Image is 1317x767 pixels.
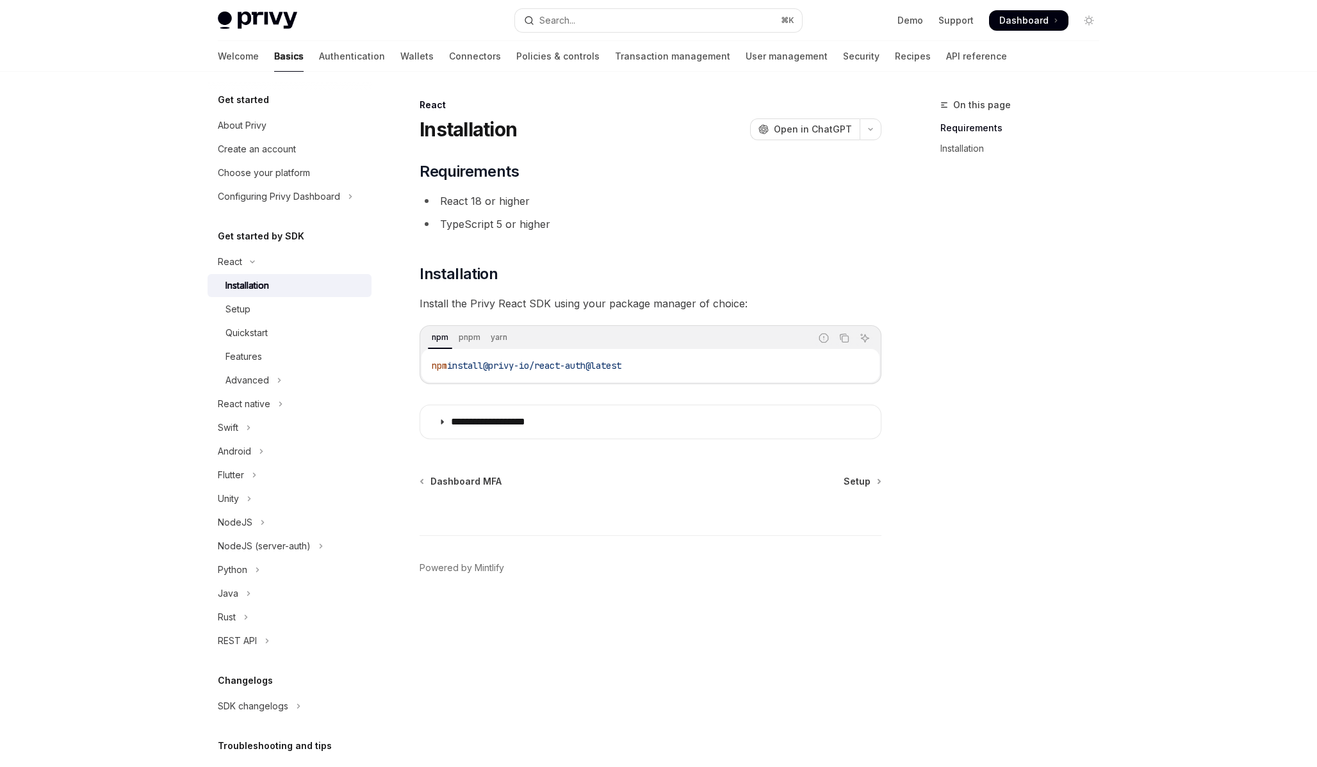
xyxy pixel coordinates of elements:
div: Advanced [225,373,269,388]
div: NodeJS (server-auth) [218,538,311,554]
button: Toggle NodeJS section [208,511,372,534]
span: On this page [953,97,1011,113]
div: Installation [225,278,269,293]
div: Setup [225,302,250,317]
h5: Get started [218,92,269,108]
a: Support [938,14,974,27]
span: Install the Privy React SDK using your package manager of choice: [420,295,881,312]
a: Connectors [449,41,501,72]
span: Setup [844,475,871,488]
a: Wallets [400,41,434,72]
a: Create an account [208,138,372,161]
div: Java [218,586,238,601]
a: Transaction management [615,41,730,72]
div: REST API [218,633,257,649]
div: yarn [487,330,511,345]
a: Installation [940,138,1109,159]
button: Toggle Unity section [208,487,372,510]
a: Installation [208,274,372,297]
span: @privy-io/react-auth@latest [483,360,621,371]
button: Toggle Swift section [208,416,372,439]
a: Powered by Mintlify [420,561,504,574]
div: Features [225,349,262,364]
button: Ask AI [856,330,873,346]
button: Open in ChatGPT [750,118,860,140]
h1: Installation [420,118,517,141]
div: Android [218,444,251,459]
button: Toggle REST API section [208,629,372,652]
span: Requirements [420,161,519,182]
div: Flutter [218,467,244,483]
a: About Privy [208,114,372,137]
button: Toggle SDK changelogs section [208,695,372,718]
button: Toggle Configuring Privy Dashboard section [208,185,372,208]
h5: Changelogs [218,673,273,688]
a: Security [843,41,879,72]
span: npm [432,360,447,371]
div: Swift [218,420,238,435]
a: Basics [274,41,304,72]
div: Search... [539,13,575,28]
div: Choose your platform [218,165,310,181]
a: Features [208,345,372,368]
div: React native [218,396,270,412]
button: Copy the contents from the code block [836,330,853,346]
a: Policies & controls [516,41,600,72]
div: React [218,254,242,270]
a: Quickstart [208,321,372,344]
button: Toggle Java section [208,582,372,605]
h5: Troubleshooting and tips [218,738,332,754]
button: Toggle Rust section [208,606,372,629]
button: Toggle Android section [208,440,372,463]
div: Unity [218,491,239,506]
button: Toggle NodeJS (server-auth) section [208,535,372,558]
button: Report incorrect code [815,330,832,346]
li: TypeScript 5 or higher [420,215,881,233]
button: Open search [515,9,802,32]
div: npm [428,330,452,345]
div: React [420,99,881,111]
button: Toggle React section [208,250,372,273]
a: Demo [897,14,923,27]
div: Quickstart [225,325,268,341]
a: Choose your platform [208,161,372,184]
div: NodeJS [218,515,252,530]
div: Configuring Privy Dashboard [218,189,340,204]
a: Setup [844,475,880,488]
div: SDK changelogs [218,698,288,714]
h5: Get started by SDK [218,229,304,244]
a: Dashboard MFA [421,475,502,488]
a: User management [746,41,828,72]
span: Installation [420,264,498,284]
a: Recipes [895,41,931,72]
li: React 18 or higher [420,192,881,210]
a: Setup [208,298,372,321]
span: Dashboard MFA [430,475,502,488]
img: light logo [218,12,297,29]
a: Requirements [940,118,1109,138]
span: install [447,360,483,371]
div: About Privy [218,118,266,133]
span: ⌘ K [781,15,794,26]
a: API reference [946,41,1007,72]
div: pnpm [455,330,484,345]
a: Dashboard [989,10,1068,31]
a: Welcome [218,41,259,72]
button: Toggle dark mode [1079,10,1099,31]
button: Toggle Advanced section [208,369,372,392]
div: Create an account [218,141,296,157]
button: Toggle React native section [208,392,372,416]
div: Rust [218,610,236,625]
span: Dashboard [999,14,1049,27]
div: Python [218,562,247,577]
a: Authentication [319,41,385,72]
span: Open in ChatGPT [774,123,852,136]
button: Toggle Python section [208,558,372,581]
button: Toggle Flutter section [208,464,372,487]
